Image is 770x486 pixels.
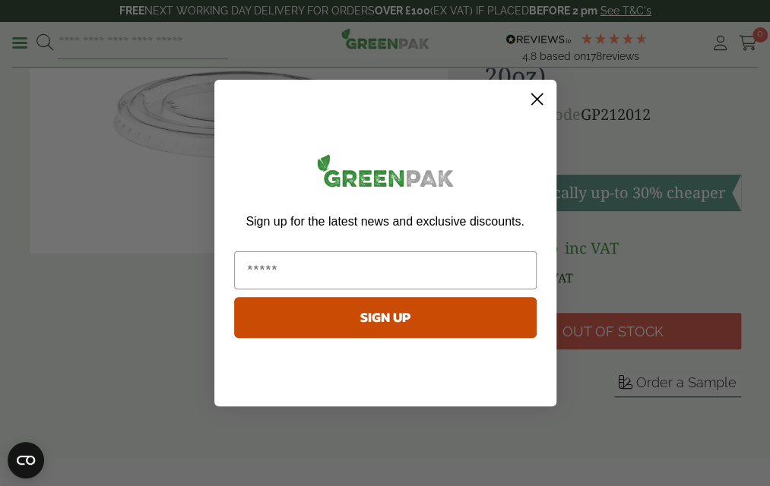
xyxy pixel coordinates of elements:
[234,251,537,289] input: Email
[234,297,537,338] button: SIGN UP
[524,86,550,112] button: Close dialog
[8,442,44,478] button: Open CMP widget
[246,215,524,228] span: Sign up for the latest news and exclusive discounts.
[234,148,537,199] img: greenpak_logo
